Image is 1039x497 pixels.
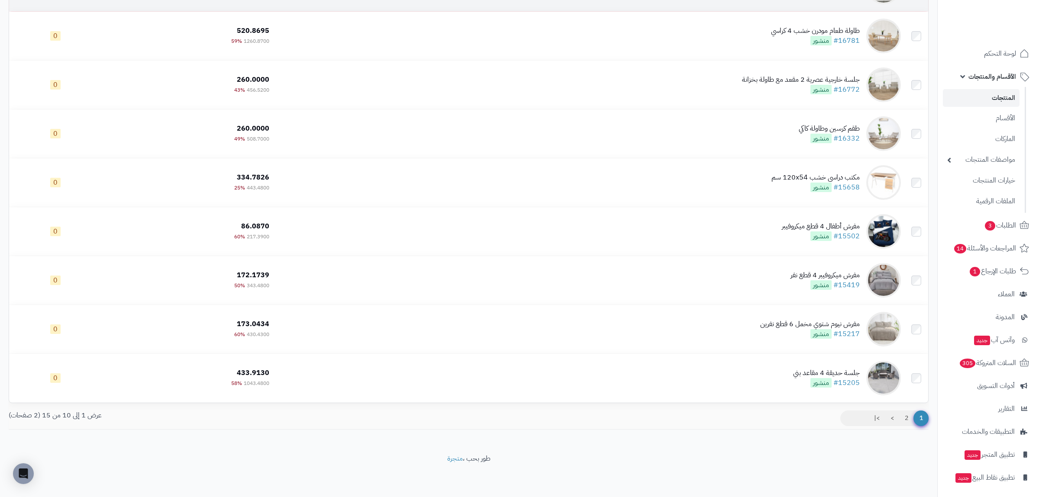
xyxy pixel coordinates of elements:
[866,263,901,298] img: مفرش ميكروفيبر 4 قطع نفر
[793,368,860,378] div: جلسة حديقة 4 مقاعد بني
[50,178,61,187] span: 0
[50,31,61,41] span: 0
[953,242,1016,254] span: المراجعات والأسئلة
[943,375,1034,396] a: أدوات التسويق
[237,319,269,329] span: 173.0434
[771,26,860,36] div: طاولة طعام مودرن خشب 4 كراسي
[984,48,1016,60] span: لوحة التحكم
[943,421,1034,442] a: التطبيقات والخدمات
[965,450,981,460] span: جديد
[247,330,269,338] span: 430.4300
[231,379,242,387] span: 58%
[943,307,1034,327] a: المدونة
[943,261,1034,282] a: طلبات الإرجاع1
[810,378,832,388] span: منشور
[960,359,975,368] span: 305
[810,329,832,339] span: منشور
[943,43,1034,64] a: لوحة التحكم
[247,282,269,289] span: 343.4800
[866,19,901,53] img: طاولة طعام مودرن خشب 4 كراسي
[231,37,242,45] span: 59%
[998,288,1015,300] span: العملاء
[237,368,269,378] span: 433.9130
[866,67,901,102] img: جلسة خارجية عصرية 2 مقعد مع طاولة بخزانة
[913,410,929,426] span: 1
[943,238,1034,259] a: المراجعات والأسئلة14
[771,173,860,183] div: مكتب دراسي خشب 120x54 سم
[13,463,34,484] div: Open Intercom Messenger
[791,270,860,280] div: مفرش ميكروفيبر 4 قطع نفر
[968,71,1016,83] span: الأقسام والمنتجات
[237,123,269,134] span: 260.0000
[237,26,269,36] span: 520.8695
[244,379,269,387] span: 1043.4800
[970,267,980,276] span: 1
[234,233,245,240] span: 60%
[247,184,269,192] span: 443.4800
[833,378,860,388] a: #15205
[980,24,1031,42] img: logo-2.png
[885,410,900,426] a: >
[237,172,269,183] span: 334.7826
[943,353,1034,373] a: السلات المتروكة305
[833,231,860,241] a: #15502
[974,336,990,345] span: جديد
[996,311,1015,323] span: المدونة
[943,171,1020,190] a: خيارات المنتجات
[50,276,61,285] span: 0
[833,280,860,290] a: #15419
[866,312,901,346] img: مفرش نيوم شتوي مخمل 6 قطع نفرين
[234,330,245,338] span: 60%
[943,151,1020,169] a: مواصفات المنتجات
[782,221,860,231] div: مفرش أطفال 4 قطع ميكروفيبر
[799,124,860,134] div: طقم كرسين وطاولة كاكي
[833,84,860,95] a: #16772
[955,473,971,483] span: جديد
[943,467,1034,488] a: تطبيق نقاط البيعجديد
[954,244,966,253] span: 14
[866,214,901,249] img: مفرش أطفال 4 قطع ميكروفيبر
[237,270,269,280] span: 172.1739
[943,109,1020,128] a: الأقسام
[866,165,901,200] img: مكتب دراسي خشب 120x54 سم
[247,233,269,240] span: 217.3900
[50,227,61,236] span: 0
[833,35,860,46] a: #16781
[810,36,832,45] span: منشور
[742,75,860,85] div: جلسة خارجية عصرية 2 مقعد مع طاولة بخزانة
[943,398,1034,419] a: التقارير
[943,444,1034,465] a: تطبيق المتجرجديد
[50,129,61,138] span: 0
[833,329,860,339] a: #15217
[969,265,1016,277] span: طلبات الإرجاع
[984,219,1016,231] span: الطلبات
[955,471,1015,484] span: تطبيق نقاط البيع
[943,130,1020,148] a: الماركات
[866,116,901,151] img: طقم كرسين وطاولة كاكي
[234,86,245,94] span: 43%
[943,284,1034,305] a: العملاء
[234,135,245,143] span: 49%
[241,221,269,231] span: 86.0870
[977,380,1015,392] span: أدوات التسويق
[247,135,269,143] span: 508.7000
[833,182,860,192] a: #15658
[943,89,1020,107] a: المنتجات
[943,215,1034,236] a: الطلبات3
[810,183,832,192] span: منشور
[866,361,901,395] img: جلسة حديقة 4 مقاعد بني
[760,319,860,329] div: مفرش نيوم شتوي مخمل 6 قطع نفرين
[964,449,1015,461] span: تطبيق المتجر
[50,324,61,334] span: 0
[237,74,269,85] span: 260.0000
[899,410,914,426] a: 2
[2,410,469,420] div: عرض 1 إلى 10 من 15 (2 صفحات)
[959,357,1016,369] span: السلات المتروكة
[810,85,832,94] span: منشور
[943,192,1020,211] a: الملفات الرقمية
[973,334,1015,346] span: وآتس آب
[810,280,832,290] span: منشور
[234,282,245,289] span: 50%
[962,426,1015,438] span: التطبيقات والخدمات
[447,453,463,464] a: متجرة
